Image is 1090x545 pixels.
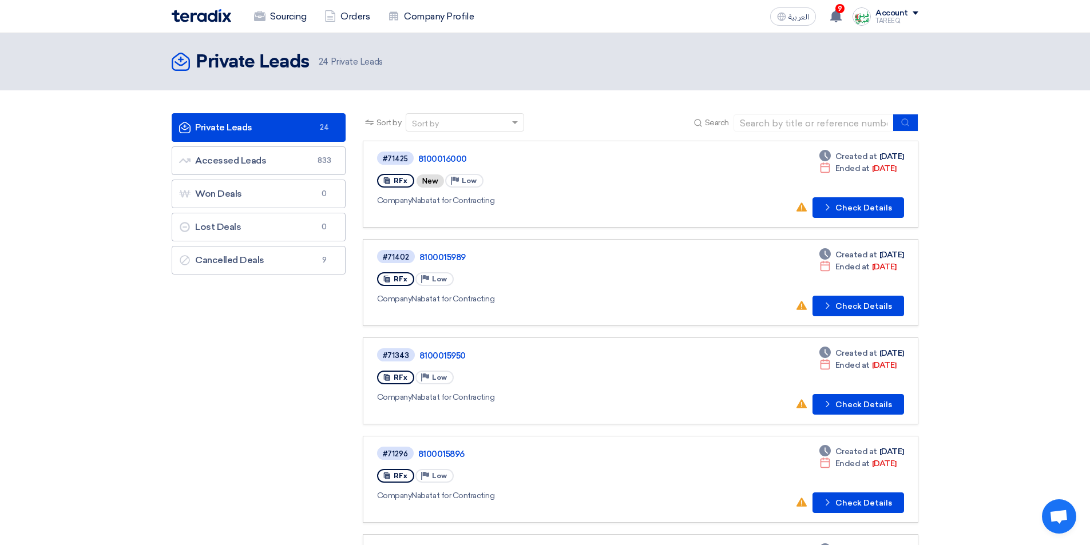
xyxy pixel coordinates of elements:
span: Sort by [376,117,402,129]
span: 9 [835,4,845,13]
span: 0 [318,188,331,200]
a: Private Leads24 [172,113,346,142]
img: Teradix logo [172,9,231,22]
a: Sourcing [245,4,315,29]
a: Lost Deals0 [172,213,346,241]
span: Company [377,196,412,205]
button: العربية [770,7,816,26]
span: Search [705,117,729,129]
span: Created at [835,150,877,162]
span: Company [377,294,412,304]
a: 8100016000 [418,154,704,164]
a: Won Deals0 [172,180,346,208]
span: Ended at [835,261,870,273]
div: [DATE] [819,162,897,174]
div: Open chat [1042,499,1076,534]
a: Orders [315,4,379,29]
span: Low [432,373,447,381]
div: Account [875,9,908,18]
button: Check Details [812,394,904,415]
div: [DATE] [819,347,904,359]
button: Check Details [812,492,904,513]
span: Low [432,275,447,283]
span: Company [377,491,412,500]
div: Nabatat for Contracting [377,293,708,305]
a: 8100015896 [418,449,704,459]
div: [DATE] [819,261,897,273]
h2: Private Leads [196,51,310,74]
div: #71425 [383,155,408,162]
div: Nabatat for Contracting [377,391,708,403]
div: Sort by [412,118,439,130]
div: [DATE] [819,249,904,261]
a: Cancelled Deals9 [172,246,346,275]
a: 8100015989 [419,252,705,262]
span: Ended at [835,458,870,470]
span: RFx [394,472,407,480]
div: [DATE] [819,445,904,458]
span: Low [432,472,447,480]
a: 8100015950 [419,351,705,361]
span: 24 [319,57,328,67]
span: 9 [318,254,331,266]
img: Screenshot___1727703618088.png [853,7,871,26]
a: Company Profile [379,4,483,29]
span: RFx [394,177,407,185]
div: #71402 [383,253,409,261]
input: Search by title or reference number [734,114,894,132]
span: Private Leads [319,55,383,69]
span: 833 [318,155,331,166]
span: Created at [835,347,877,359]
span: العربية [788,13,809,21]
div: #71296 [383,450,408,458]
span: Ended at [835,359,870,371]
div: New [417,174,444,188]
div: TAREEQ [875,18,918,24]
button: Check Details [812,197,904,218]
a: Accessed Leads833 [172,146,346,175]
span: 0 [318,221,331,233]
span: Created at [835,249,877,261]
span: RFx [394,275,407,283]
div: Nabatat for Contracting [377,490,707,502]
div: #71343 [383,352,409,359]
span: Low [462,177,477,185]
div: Nabatat for Contracting [377,194,707,206]
span: Created at [835,445,877,458]
div: [DATE] [819,359,897,371]
div: [DATE] [819,150,904,162]
button: Check Details [812,296,904,316]
div: [DATE] [819,458,897,470]
span: Ended at [835,162,870,174]
span: Company [377,392,412,402]
span: 24 [318,122,331,133]
span: RFx [394,373,407,381]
